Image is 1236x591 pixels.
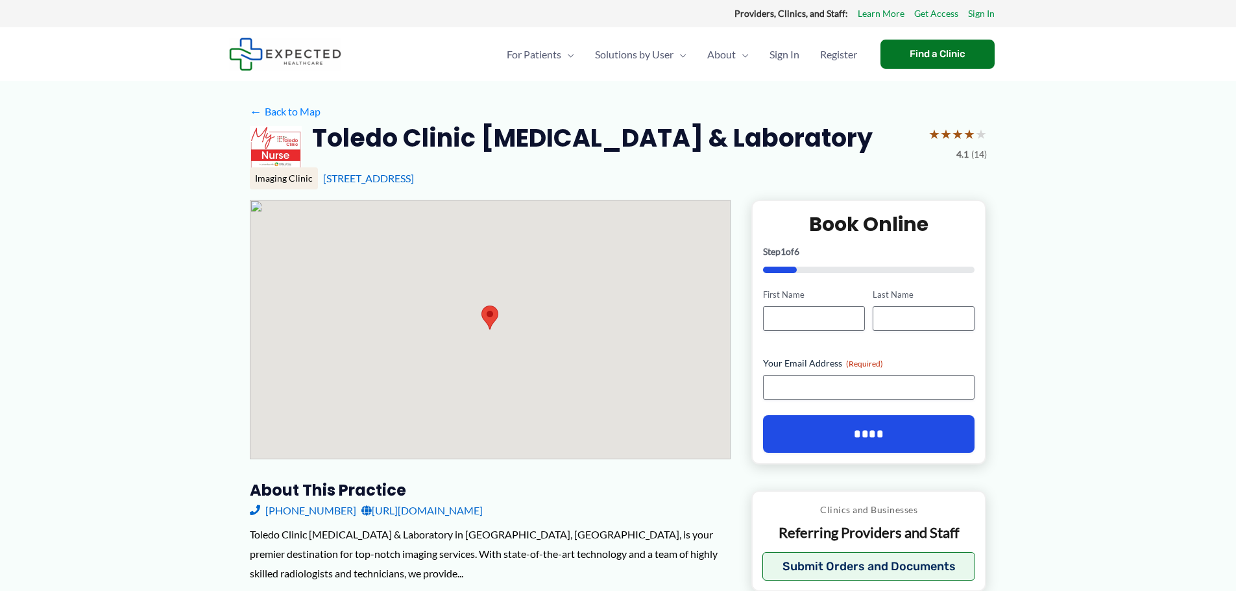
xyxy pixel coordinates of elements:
[846,359,883,368] span: (Required)
[763,289,865,301] label: First Name
[250,501,356,520] a: [PHONE_NUMBER]
[940,122,952,146] span: ★
[250,525,731,583] div: Toledo Clinic [MEDICAL_DATA] & Laboratory in [GEOGRAPHIC_DATA], [GEOGRAPHIC_DATA], is your premie...
[312,122,873,154] h2: Toledo Clinic [MEDICAL_DATA] & Laboratory
[229,38,341,71] img: Expected Healthcare Logo - side, dark font, small
[759,32,810,77] a: Sign In
[507,32,561,77] span: For Patients
[250,480,731,500] h3: About this practice
[873,289,975,301] label: Last Name
[673,32,686,77] span: Menu Toggle
[769,32,799,77] span: Sign In
[968,5,995,22] a: Sign In
[975,122,987,146] span: ★
[250,102,321,121] a: ←Back to Map
[963,122,975,146] span: ★
[781,246,786,257] span: 1
[794,246,799,257] span: 6
[707,32,736,77] span: About
[496,32,585,77] a: For PatientsMenu Toggle
[762,552,976,581] button: Submit Orders and Documents
[250,105,262,117] span: ←
[763,357,975,370] label: Your Email Address
[763,247,975,256] p: Step of
[880,40,995,69] a: Find a Clinic
[496,32,867,77] nav: Primary Site Navigation
[736,32,749,77] span: Menu Toggle
[697,32,759,77] a: AboutMenu Toggle
[858,5,904,22] a: Learn More
[595,32,673,77] span: Solutions by User
[820,32,857,77] span: Register
[914,5,958,22] a: Get Access
[762,501,976,518] p: Clinics and Businesses
[561,32,574,77] span: Menu Toggle
[585,32,697,77] a: Solutions by UserMenu Toggle
[952,122,963,146] span: ★
[250,167,318,189] div: Imaging Clinic
[956,146,969,163] span: 4.1
[762,524,976,542] p: Referring Providers and Staff
[928,122,940,146] span: ★
[734,8,848,19] strong: Providers, Clinics, and Staff:
[763,211,975,237] h2: Book Online
[971,146,987,163] span: (14)
[323,172,414,184] a: [STREET_ADDRESS]
[361,501,483,520] a: [URL][DOMAIN_NAME]
[810,32,867,77] a: Register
